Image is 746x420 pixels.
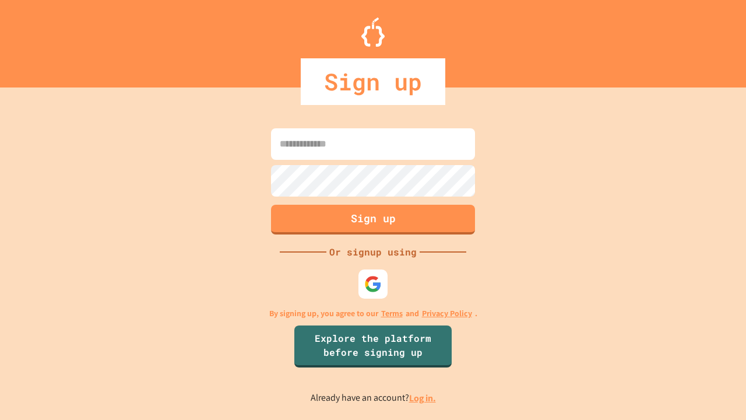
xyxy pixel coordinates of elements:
[326,245,420,259] div: Or signup using
[422,307,472,320] a: Privacy Policy
[269,307,477,320] p: By signing up, you agree to our and .
[364,275,382,293] img: google-icon.svg
[301,58,445,105] div: Sign up
[361,17,385,47] img: Logo.svg
[409,392,436,404] a: Log in.
[294,325,452,367] a: Explore the platform before signing up
[381,307,403,320] a: Terms
[271,205,475,235] button: Sign up
[311,391,436,405] p: Already have an account?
